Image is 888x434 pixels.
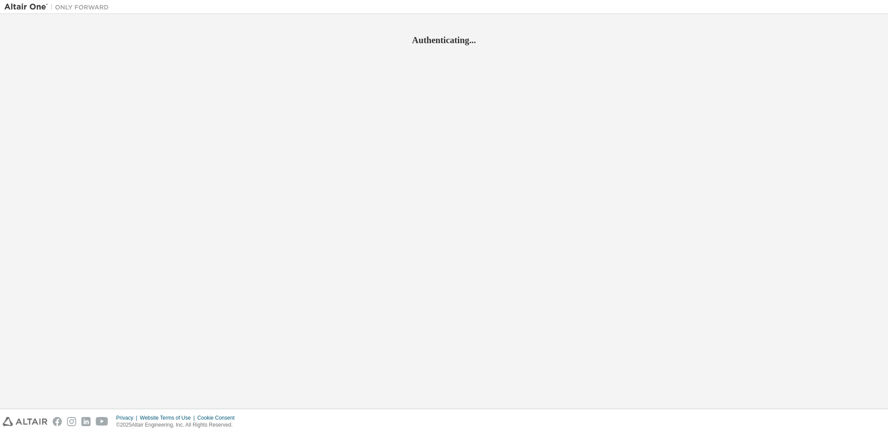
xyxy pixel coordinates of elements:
[53,417,62,426] img: facebook.svg
[3,417,47,426] img: altair_logo.svg
[197,414,239,421] div: Cookie Consent
[4,3,113,11] img: Altair One
[116,421,240,429] p: © 2025 Altair Engineering, Inc. All Rights Reserved.
[140,414,197,421] div: Website Terms of Use
[81,417,91,426] img: linkedin.svg
[116,414,140,421] div: Privacy
[4,34,884,46] h2: Authenticating...
[67,417,76,426] img: instagram.svg
[96,417,108,426] img: youtube.svg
